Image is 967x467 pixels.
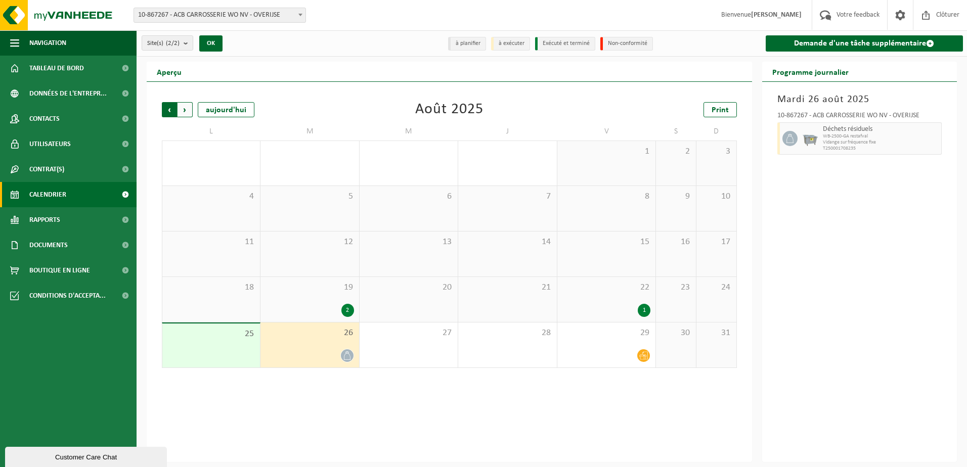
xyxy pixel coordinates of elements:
[600,37,653,51] li: Non-conformité
[458,122,557,141] td: J
[134,8,305,22] span: 10-867267 - ACB CARROSSERIE WO NV - OVERIJSE
[167,282,255,293] span: 18
[147,62,192,81] h2: Aperçu
[167,237,255,248] span: 11
[823,125,939,133] span: Déchets résiduels
[266,237,354,248] span: 12
[712,106,729,114] span: Print
[365,328,453,339] span: 27
[341,304,354,317] div: 2
[365,282,453,293] span: 20
[5,445,169,467] iframe: chat widget
[29,131,71,157] span: Utilisateurs
[661,328,691,339] span: 30
[701,328,731,339] span: 31
[260,122,359,141] td: M
[803,131,818,146] img: WB-2500-GAL-GY-01
[661,282,691,293] span: 23
[266,328,354,339] span: 26
[463,191,551,202] span: 7
[562,191,650,202] span: 8
[562,237,650,248] span: 15
[823,139,939,146] span: Vidange sur fréquence fixe
[134,8,306,23] span: 10-867267 - ACB CARROSSERIE WO NV - OVERIJSE
[661,146,691,157] span: 2
[167,329,255,340] span: 25
[448,37,486,51] li: à planifier
[29,258,90,283] span: Boutique en ligne
[562,328,650,339] span: 29
[198,102,254,117] div: aujourd'hui
[266,191,354,202] span: 5
[29,81,107,106] span: Données de l'entrepr...
[178,102,193,117] span: Suivant
[701,191,731,202] span: 10
[29,182,66,207] span: Calendrier
[29,157,64,182] span: Contrat(s)
[823,146,939,152] span: T250001708235
[365,237,453,248] span: 13
[535,37,595,51] li: Exécuté et terminé
[29,56,84,81] span: Tableau de bord
[365,191,453,202] span: 6
[562,146,650,157] span: 1
[147,36,180,51] span: Site(s)
[463,282,551,293] span: 21
[415,102,484,117] div: Août 2025
[766,35,963,52] a: Demande d'une tâche supplémentaire
[762,62,859,81] h2: Programme journalier
[704,102,737,117] a: Print
[199,35,223,52] button: OK
[751,11,802,19] strong: [PERSON_NAME]
[562,282,650,293] span: 22
[701,146,731,157] span: 3
[29,283,106,308] span: Conditions d'accepta...
[360,122,458,141] td: M
[162,122,260,141] td: L
[142,35,193,51] button: Site(s)(2/2)
[661,191,691,202] span: 9
[29,207,60,232] span: Rapports
[701,282,731,293] span: 24
[166,40,180,46] count: (2/2)
[777,112,942,122] div: 10-867267 - ACB CARROSSERIE WO NV - OVERIJSE
[638,304,650,317] div: 1
[557,122,656,141] td: V
[823,133,939,139] span: WB-2500-GA restafval
[266,282,354,293] span: 19
[463,328,551,339] span: 28
[29,232,68,258] span: Documents
[463,237,551,248] span: 14
[661,237,691,248] span: 16
[491,37,530,51] li: à exécuter
[656,122,696,141] td: S
[167,191,255,202] span: 4
[29,106,60,131] span: Contacts
[29,30,66,56] span: Navigation
[701,237,731,248] span: 17
[162,102,177,117] span: Précédent
[696,122,737,141] td: D
[777,92,942,107] h3: Mardi 26 août 2025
